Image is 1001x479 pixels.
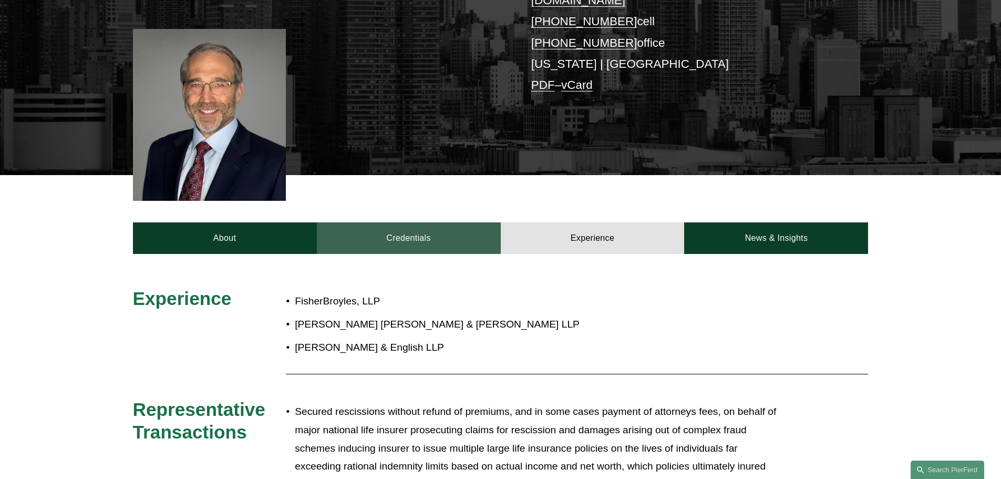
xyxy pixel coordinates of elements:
span: Experience [133,288,232,309]
a: [PHONE_NUMBER] [531,15,637,28]
p: FisherBroyles, LLP [295,292,776,311]
a: vCard [561,78,593,91]
span: Representative Transactions [133,399,271,443]
a: Experience [501,222,685,254]
p: [PERSON_NAME] [PERSON_NAME] & [PERSON_NAME] LLP [295,315,776,334]
a: [PHONE_NUMBER] [531,36,637,49]
a: PDF [531,78,555,91]
a: Search this site [911,461,984,479]
a: About [133,222,317,254]
p: [PERSON_NAME] & English LLP [295,339,776,357]
a: News & Insights [684,222,868,254]
a: Credentials [317,222,501,254]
